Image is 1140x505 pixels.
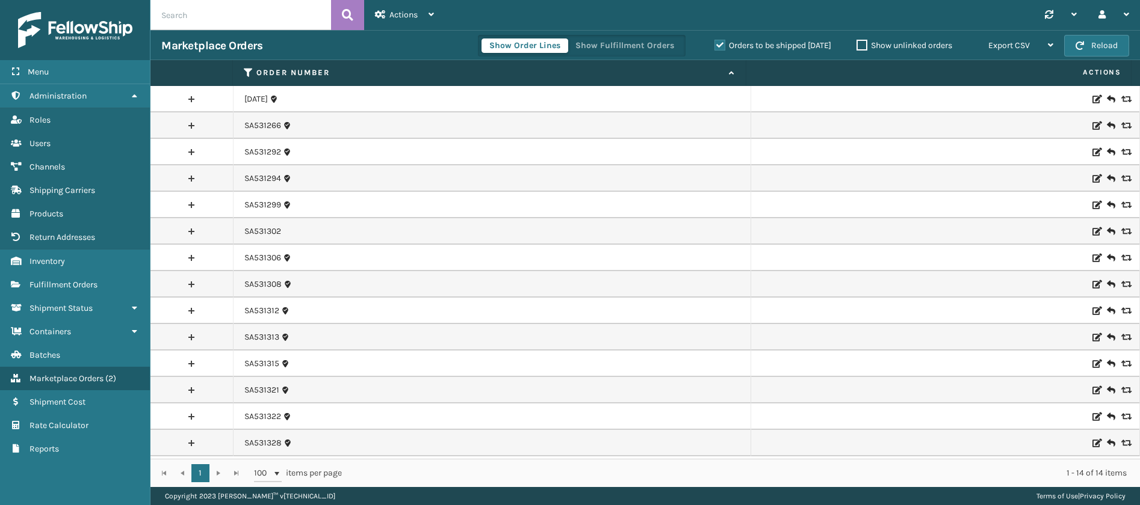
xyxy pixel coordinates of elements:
[29,91,87,101] span: Administration
[359,467,1127,479] div: 1 - 14 of 14 items
[568,38,682,53] button: Show Fulfillment Orders
[29,209,63,219] span: Products
[1107,146,1114,158] i: Create Return Label
[29,350,60,360] span: Batches
[244,305,279,317] a: SA531312
[1092,254,1100,262] i: Edit
[244,358,279,370] a: SA531315
[1121,307,1129,315] i: Replace
[1092,386,1100,394] i: Edit
[750,63,1129,82] span: Actions
[1121,201,1129,209] i: Replace
[1107,331,1114,343] i: Create Return Label
[18,12,132,48] img: logo
[1092,148,1100,156] i: Edit
[244,384,279,396] a: SA531321
[244,411,281,423] a: SA531322
[29,232,95,242] span: Return Addresses
[1121,148,1129,156] i: Replace
[29,138,51,148] span: Users
[1107,173,1114,185] i: Create Return Label
[191,464,209,482] a: 1
[389,10,418,20] span: Actions
[1121,439,1129,447] i: Replace
[244,278,282,290] a: SA531308
[482,38,568,53] button: Show Order Lines
[1092,412,1100,421] i: Edit
[1121,386,1129,394] i: Replace
[1107,305,1114,317] i: Create Return Label
[244,252,281,264] a: SA531306
[1107,411,1114,423] i: Create Return Label
[1092,307,1100,315] i: Edit
[1121,95,1129,103] i: Replace
[1121,174,1129,183] i: Replace
[244,93,268,105] a: [DATE]
[29,256,65,266] span: Inventory
[1107,384,1114,396] i: Create Return Label
[29,280,98,290] span: Fulfillment Orders
[1121,254,1129,262] i: Replace
[1092,174,1100,183] i: Edit
[1036,487,1126,505] div: |
[29,420,88,430] span: Rate Calculator
[1121,121,1129,130] i: Replace
[1107,278,1114,290] i: Create Return Label
[29,326,71,337] span: Containers
[1107,93,1114,105] i: Create Return Label
[1080,492,1126,500] a: Privacy Policy
[1092,333,1100,341] i: Edit
[714,40,831,50] label: Orders to be shipped [DATE]
[1107,437,1114,449] i: Create Return Label
[1092,439,1100,447] i: Edit
[165,487,335,505] p: Copyright 2023 [PERSON_NAME]™ v [TECHNICAL_ID]
[857,40,952,50] label: Show unlinked orders
[1092,95,1100,103] i: Edit
[1107,120,1114,132] i: Create Return Label
[105,373,116,384] span: ( 2 )
[1036,492,1078,500] a: Terms of Use
[1121,333,1129,341] i: Replace
[1064,35,1129,57] button: Reload
[1107,252,1114,264] i: Create Return Label
[29,444,59,454] span: Reports
[29,303,93,313] span: Shipment Status
[1092,121,1100,130] i: Edit
[244,146,281,158] a: SA531292
[1121,227,1129,236] i: Replace
[1107,225,1114,237] i: Create Return Label
[244,199,281,211] a: SA531299
[1121,412,1129,421] i: Replace
[29,373,104,384] span: Marketplace Orders
[244,225,281,237] a: SA531302
[988,40,1030,50] span: Export CSV
[254,467,272,479] span: 100
[1107,358,1114,370] i: Create Return Label
[244,331,279,343] a: SA531313
[1092,201,1100,209] i: Edit
[1121,360,1129,368] i: Replace
[1107,199,1114,211] i: Create Return Label
[244,437,282,449] a: SA531328
[29,115,51,125] span: Roles
[256,67,722,78] label: Order Number
[28,67,49,77] span: Menu
[244,120,281,132] a: SA531266
[161,38,262,53] h3: Marketplace Orders
[254,464,342,482] span: items per page
[1092,227,1100,236] i: Edit
[1092,360,1100,368] i: Edit
[1121,280,1129,289] i: Replace
[29,185,95,195] span: Shipping Carriers
[29,162,65,172] span: Channels
[1092,280,1100,289] i: Edit
[29,397,85,407] span: Shipment Cost
[244,173,281,185] a: SA531294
